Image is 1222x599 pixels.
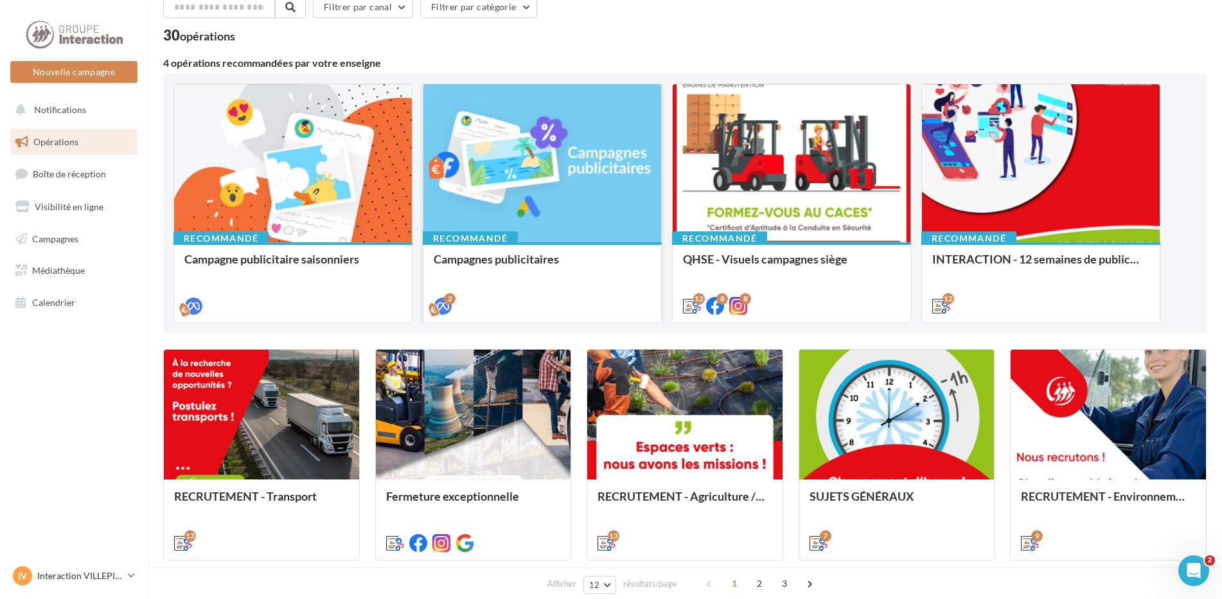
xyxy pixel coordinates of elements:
[943,293,954,305] div: 12
[32,265,85,276] span: Médiathèque
[33,136,78,147] span: Opérations
[589,580,600,590] span: 12
[8,96,135,123] button: Notifications
[672,231,767,246] div: Recommandé
[921,231,1016,246] div: Recommandé
[749,573,770,594] span: 2
[180,30,235,42] div: opérations
[37,569,123,582] p: Interaction VILLEPINTE
[810,490,984,515] div: SUJETS GÉNÉRAUX
[739,293,751,305] div: 8
[8,289,140,316] a: Calendrier
[386,490,561,515] div: Fermeture exceptionnelle
[932,253,1149,278] div: INTERACTION - 12 semaines de publication
[774,573,795,594] span: 3
[423,231,518,246] div: Recommandé
[8,257,140,284] a: Médiathèque
[32,233,78,244] span: Campagnes
[1205,555,1215,566] span: 2
[683,253,900,278] div: QHSE - Visuels campagnes siège
[1031,530,1043,542] div: 9
[820,530,831,542] div: 7
[608,530,619,542] div: 13
[547,578,576,590] span: Afficher
[583,576,616,594] button: 12
[10,61,137,83] button: Nouvelle campagne
[8,193,140,220] a: Visibilité en ligne
[8,160,140,188] a: Boîte de réception
[32,297,75,308] span: Calendrier
[724,573,745,594] span: 1
[33,168,106,179] span: Boîte de réception
[598,490,772,515] div: RECRUTEMENT - Agriculture / Espaces verts
[8,226,140,253] a: Campagnes
[623,578,677,590] span: résultats/page
[18,569,27,582] span: IV
[1178,555,1209,586] iframe: Intercom live chat
[163,28,235,42] div: 30
[1021,490,1196,515] div: RECRUTEMENT - Environnement
[444,293,456,305] div: 2
[174,490,349,515] div: RECRUTEMENT - Transport
[716,293,728,305] div: 8
[163,58,1207,68] div: 4 opérations recommandées par votre enseigne
[184,253,402,278] div: Campagne publicitaire saisonniers
[10,564,137,588] a: IV Interaction VILLEPINTE
[173,231,269,246] div: Recommandé
[34,104,86,115] span: Notifications
[693,293,705,305] div: 12
[8,129,140,156] a: Opérations
[35,201,103,212] span: Visibilité en ligne
[434,253,651,278] div: Campagnes publicitaires
[184,530,196,542] div: 13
